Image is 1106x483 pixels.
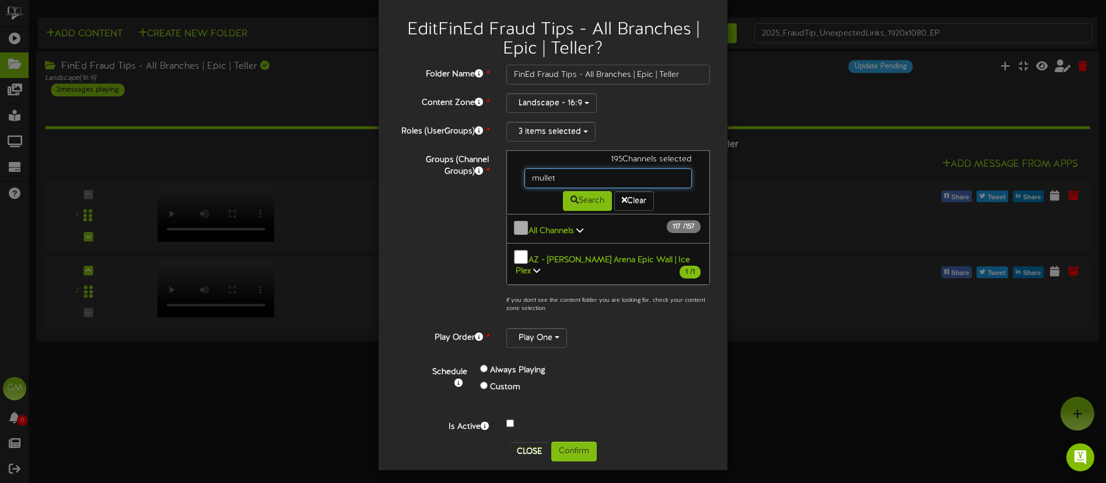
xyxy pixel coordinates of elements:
[506,65,710,84] input: Folder Name
[510,442,549,461] button: Close
[490,382,520,393] label: Custom
[387,328,498,344] label: Play Order
[506,122,596,142] button: 3 items selected
[673,223,683,231] span: 117
[528,227,574,235] b: All Channels
[432,368,467,376] b: Schedule
[387,122,498,138] label: Roles (UserGroups)
[516,154,701,168] div: 195 Channels selected
[516,255,690,276] b: AZ - [PERSON_NAME] Arena Epic Wall | Ice Plex
[387,65,498,80] label: Folder Name
[396,20,710,59] h2: Edit FinEd Fraud Tips - All Branches | Epic | Teller ?
[490,365,545,376] label: Always Playing
[387,417,498,433] label: Is Active
[506,93,597,113] button: Landscape - 16:9
[685,268,690,276] span: 1
[680,266,701,278] span: / 1
[551,442,597,461] button: Confirm
[667,220,701,233] span: / 157
[563,191,612,211] button: Search
[1066,443,1094,471] div: Open Intercom Messenger
[387,150,498,178] label: Groups (Channel Groups)
[506,214,710,244] button: All Channels 117 /157
[524,168,692,188] input: -- Search --
[506,243,710,285] button: AZ - [PERSON_NAME] Arena Epic Wall | Ice Plex 1 /1
[614,191,654,211] button: Clear
[387,93,498,109] label: Content Zone
[506,328,567,348] button: Play One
